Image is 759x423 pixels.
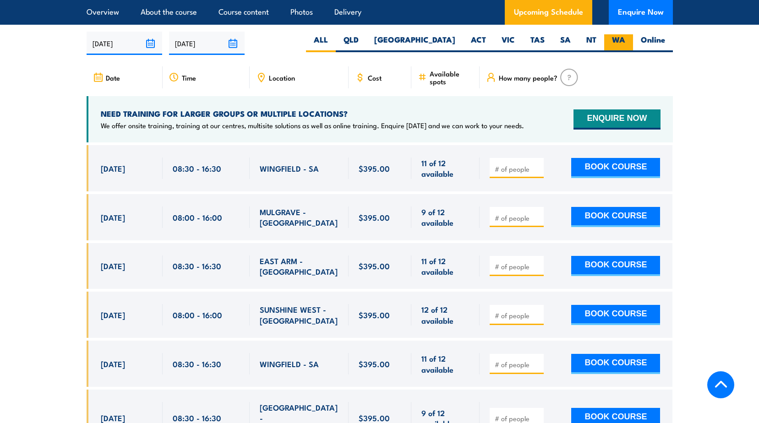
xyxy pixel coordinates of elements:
span: 08:00 - 16:00 [173,212,222,222]
input: From date [87,32,162,55]
span: EAST ARM - [GEOGRAPHIC_DATA] [260,255,339,277]
span: Location [269,74,295,81]
span: WINGFIELD - SA [260,163,319,174]
span: 11 of 12 available [421,255,470,277]
span: [DATE] [101,309,125,320]
span: 9 of 12 available [421,206,470,228]
button: ENQUIRE NOW [573,109,660,130]
span: Available spots [430,70,473,85]
span: SUNSHINE WEST - [GEOGRAPHIC_DATA] [260,304,339,325]
span: Time [182,74,196,81]
span: [DATE] [101,412,125,423]
span: $395.00 [359,358,390,369]
span: 11 of 12 available [421,157,470,179]
span: $395.00 [359,309,390,320]
label: NT [579,34,604,52]
span: 08:30 - 16:30 [173,260,221,271]
button: BOOK COURSE [571,158,660,178]
span: [DATE] [101,358,125,369]
span: 08:30 - 16:30 [173,358,221,369]
span: 12 of 12 available [421,304,470,325]
input: # of people [495,311,541,320]
label: Online [633,34,673,52]
span: 08:30 - 16:30 [173,412,221,423]
span: 11 of 12 available [421,353,470,374]
span: $395.00 [359,212,390,222]
button: BOOK COURSE [571,207,660,227]
span: [DATE] [101,260,125,271]
label: [GEOGRAPHIC_DATA] [366,34,463,52]
label: ACT [463,34,494,52]
span: How many people? [499,74,557,81]
input: # of people [495,414,541,423]
label: SA [552,34,579,52]
span: $395.00 [359,260,390,271]
span: [DATE] [101,163,125,174]
button: BOOK COURSE [571,256,660,276]
label: QLD [336,34,366,52]
span: Cost [368,74,382,81]
span: MULGRAVE - [GEOGRAPHIC_DATA] [260,206,339,228]
span: 08:00 - 16:00 [173,309,222,320]
h4: NEED TRAINING FOR LARGER GROUPS OR MULTIPLE LOCATIONS? [101,108,524,119]
span: WINGFIELD - SA [260,358,319,369]
label: WA [604,34,633,52]
span: $395.00 [359,163,390,174]
label: ALL [306,34,336,52]
input: # of people [495,213,541,222]
button: BOOK COURSE [571,354,660,374]
button: BOOK COURSE [571,305,660,325]
input: To date [169,32,245,55]
input: # of people [495,360,541,369]
input: # of people [495,164,541,174]
span: $395.00 [359,412,390,423]
p: We offer onsite training, training at our centres, multisite solutions as well as online training... [101,121,524,130]
input: # of people [495,262,541,271]
label: TAS [523,34,552,52]
span: Date [106,74,120,81]
span: 08:30 - 16:30 [173,163,221,174]
label: VIC [494,34,523,52]
span: [DATE] [101,212,125,222]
